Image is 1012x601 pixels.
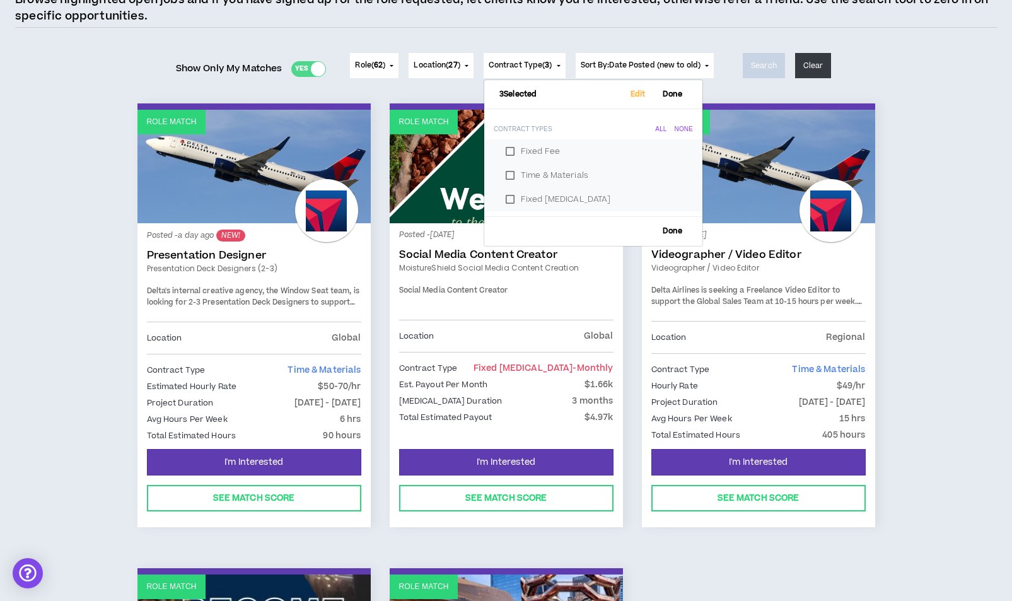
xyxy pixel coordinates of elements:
p: Location [399,329,434,343]
span: 62 [374,60,383,71]
button: I'm Interested [147,449,361,476]
span: Role ( ) [355,60,385,71]
p: Location [651,330,687,344]
p: 6 hrs [340,412,361,426]
p: [DATE] - [DATE] [294,396,361,410]
button: Contract Type(3) [484,53,566,78]
p: Project Duration [147,396,214,410]
button: I'm Interested [399,449,614,476]
p: Project Duration [651,395,718,409]
button: See Match Score [147,485,361,511]
p: Contract Type [651,363,710,376]
button: I'm Interested [651,449,866,476]
p: [MEDICAL_DATA] Duration [399,394,503,408]
div: None [674,124,692,134]
span: Location ( ) [414,60,460,71]
a: Social Media Content Creator [399,248,614,261]
span: Done [658,227,687,235]
a: Presentation Deck Designers (2-3) [147,263,361,274]
p: Total Estimated Hours [651,428,741,442]
div: All [655,124,666,134]
p: Est. Payout Per Month [399,378,488,392]
button: See Match Score [651,485,866,511]
label: Time & Materials [499,166,687,185]
span: Delta's internal creative agency, the Window Seat team, is looking for 2-3 Presentation Deck Desi... [147,286,359,330]
p: Role Match [399,116,449,128]
p: Total Estimated Payout [399,411,492,424]
div: Contract Types [494,124,552,134]
p: $49/hr [837,379,866,393]
p: $50-70/hr [318,380,361,394]
p: $4.97k [585,411,614,424]
button: Clear [795,53,832,78]
span: Show Only My Matches [176,59,282,78]
span: Done [658,90,687,98]
p: $1.66k [585,378,614,392]
p: Role Match [147,581,197,593]
p: Total Estimated Hours [147,429,236,443]
a: Presentation Designer [147,249,361,262]
a: Videographer / Video Editor [651,248,866,261]
span: Contract Type ( ) [489,60,552,71]
p: 3 months [572,394,613,408]
p: 405 hours [822,428,865,442]
p: Contract Type [147,363,206,377]
span: Social Media Content Creator [399,285,508,296]
p: Hourly Rate [651,379,698,393]
button: Role(62) [350,53,398,78]
label: Fixed [MEDICAL_DATA] [499,190,687,209]
div: Open Intercom Messenger [13,558,43,588]
button: Location(27) [409,53,473,78]
p: Role Match [399,581,449,593]
p: 15 hrs [839,412,866,426]
p: Contract Type [399,361,458,375]
p: Avg Hours Per Week [651,412,732,426]
p: Regional [826,330,865,344]
p: Role Match [147,116,197,128]
button: Sort By:Date Posted (new to old) [576,53,714,78]
label: Fixed Fee [499,142,687,161]
span: I'm Interested [224,457,283,469]
p: 90 hours [323,429,361,443]
p: [DATE] - [DATE] [799,395,866,409]
span: Delta Airlines is seeking a Freelance Video Editor to support the Global Sales Team at 10-15 hour... [651,285,858,307]
span: Edit [625,90,651,98]
p: Estimated Hourly Rate [147,380,237,394]
a: Role Match [642,110,875,223]
span: 3 Selected [499,90,537,98]
p: Posted - [DATE] [399,230,614,241]
span: Fixed [MEDICAL_DATA] [474,362,614,375]
span: Sort By: Date Posted (new to old) [581,60,701,71]
span: 27 [448,60,457,71]
button: Search [743,53,785,78]
span: 3 [545,60,549,71]
sup: NEW! [216,230,245,242]
p: Posted - a day ago [147,230,361,242]
span: I'm Interested [729,457,788,469]
p: Posted - [DATE] [651,230,866,241]
a: Role Match [137,110,371,223]
span: Time & Materials [288,364,361,376]
span: I'm Interested [477,457,535,469]
span: - monthly [573,362,613,375]
span: Time & Materials [792,363,865,376]
p: Global [584,329,614,343]
a: Role Match [390,110,623,223]
button: See Match Score [399,485,614,511]
p: Location [147,331,182,345]
p: Global [332,331,361,345]
a: Videographer / Video Editor [651,262,866,274]
a: MoistureShield Social Media Content Creation [399,262,614,274]
p: Avg Hours Per Week [147,412,228,426]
